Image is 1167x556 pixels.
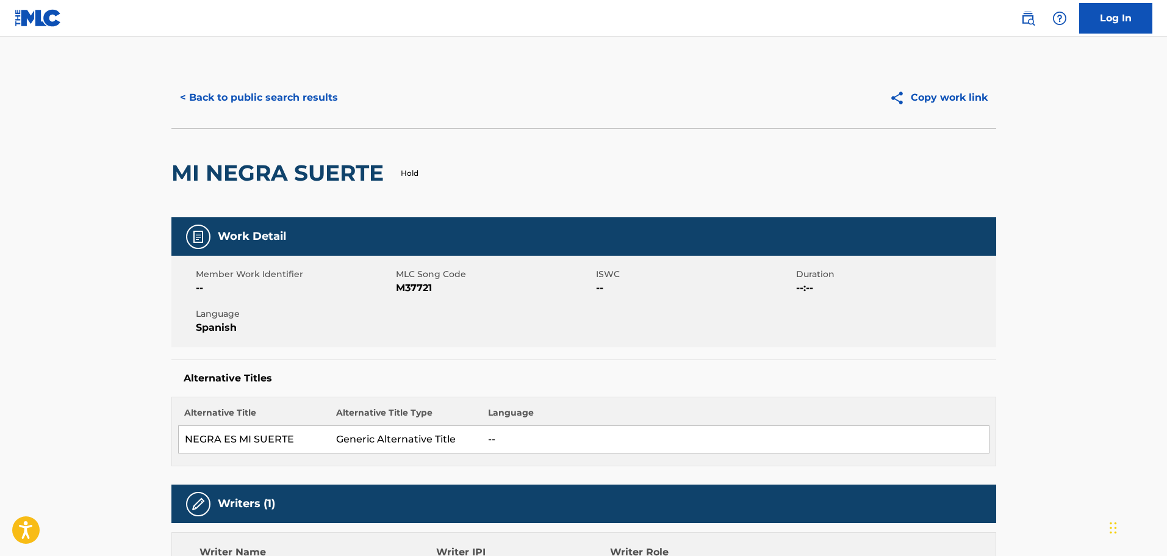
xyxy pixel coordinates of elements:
[218,497,275,511] h5: Writers (1)
[196,308,393,320] span: Language
[196,320,393,335] span: Spanish
[1079,3,1152,34] a: Log In
[191,497,206,511] img: Writers
[1047,6,1072,31] div: Help
[171,82,347,113] button: < Back to public search results
[1052,11,1067,26] img: help
[196,268,393,281] span: Member Work Identifier
[596,281,793,295] span: --
[330,406,482,426] th: Alternative Title Type
[396,268,593,281] span: MLC Song Code
[184,372,984,385] h5: Alternative Titles
[178,426,330,453] td: NEGRA ES MI SUERTE
[1106,497,1167,556] iframe: Chat Widget
[596,268,793,281] span: ISWC
[889,90,911,106] img: Copy work link
[178,406,330,426] th: Alternative Title
[1016,6,1040,31] a: Public Search
[401,168,418,179] p: Hold
[482,426,989,453] td: --
[796,281,993,295] span: --:--
[796,268,993,281] span: Duration
[15,9,62,27] img: MLC Logo
[881,82,996,113] button: Copy work link
[1021,11,1035,26] img: search
[1110,510,1117,546] div: Drag
[191,229,206,244] img: Work Detail
[396,281,593,295] span: M37721
[171,159,390,187] h2: MI NEGRA SUERTE
[196,281,393,295] span: --
[218,229,286,244] h5: Work Detail
[330,426,482,453] td: Generic Alternative Title
[482,406,989,426] th: Language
